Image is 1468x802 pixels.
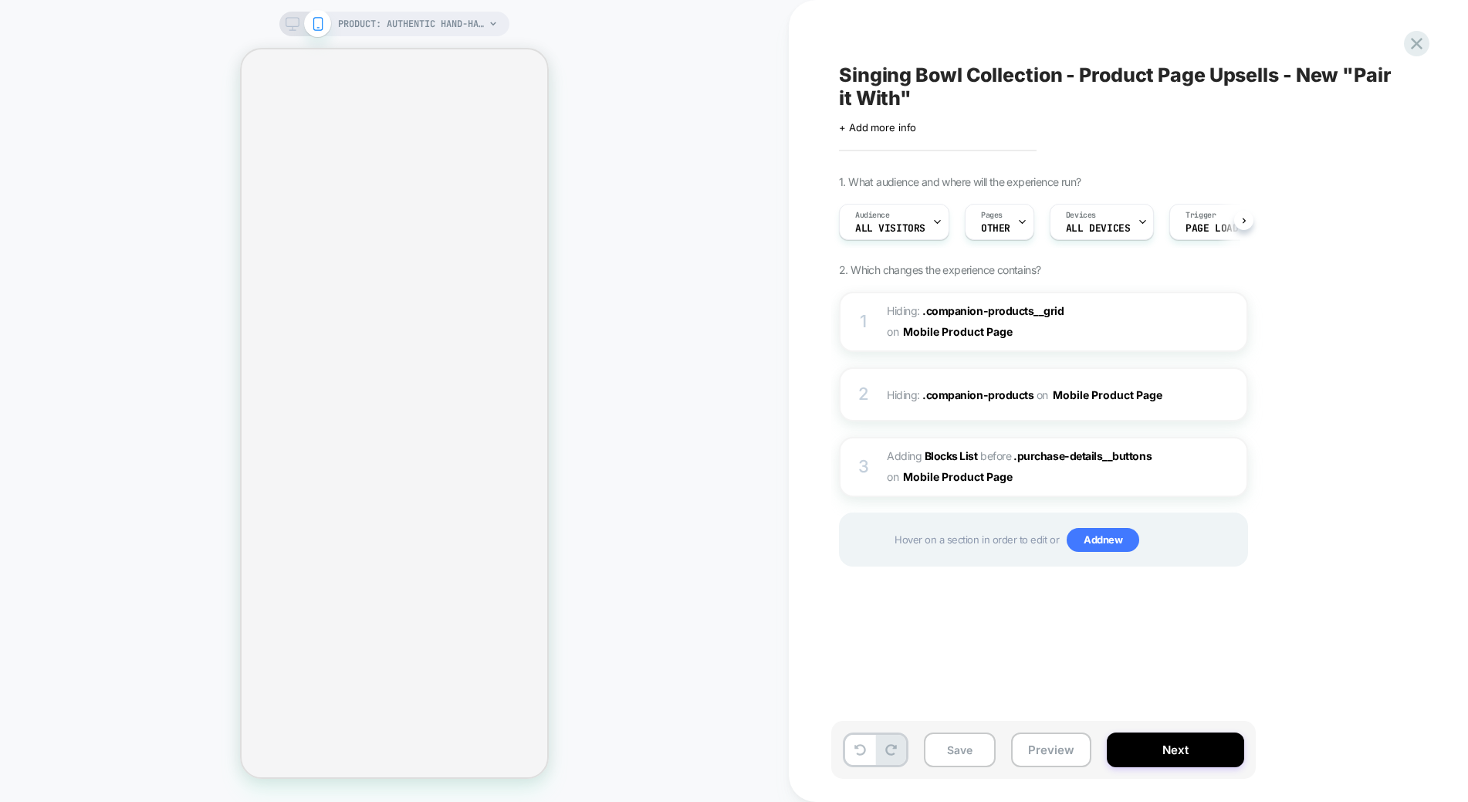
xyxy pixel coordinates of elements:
span: on [887,322,898,341]
span: Adding [887,449,978,462]
span: PRODUCT: Authentic Hand-Hammered Tibetan Singing Bowl Set [5 inch] [338,12,485,36]
span: 1. What audience and where will the experience run? [839,175,1081,188]
span: 2. Which changes the experience contains? [839,263,1040,276]
span: Hiding : [887,301,1181,343]
span: .companion-products [922,388,1033,401]
span: Hiding : [887,384,1181,406]
span: Pages [981,210,1003,221]
span: Audience [855,210,890,221]
span: OTHER [981,223,1010,234]
button: Mobile Product Page [903,465,1025,488]
button: Save [924,733,996,767]
div: 2 [856,379,871,410]
span: .companion-products__grid [922,304,1064,317]
span: Page Load [1186,223,1238,234]
div: 3 [856,452,871,482]
b: Blocks List [925,449,978,462]
button: Mobile Product Page [1053,384,1175,406]
button: Next [1107,733,1244,767]
span: ALL DEVICES [1066,223,1130,234]
div: 1 [856,306,871,337]
button: Preview [1011,733,1091,767]
span: Devices [1066,210,1096,221]
span: Singing Bowl Collection - Product Page Upsells - New "Pair it With" [839,63,1402,110]
span: Trigger [1186,210,1216,221]
span: Hover on a section in order to edit or [895,528,1239,553]
span: on [887,467,898,486]
span: + Add more info [839,121,916,134]
span: Add new [1067,528,1139,553]
span: on [1037,385,1048,404]
span: .purchase-details__buttons [1013,449,1152,462]
button: Mobile Product Page [903,320,1025,343]
span: BEFORE [980,449,1011,462]
span: All Visitors [855,223,925,234]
